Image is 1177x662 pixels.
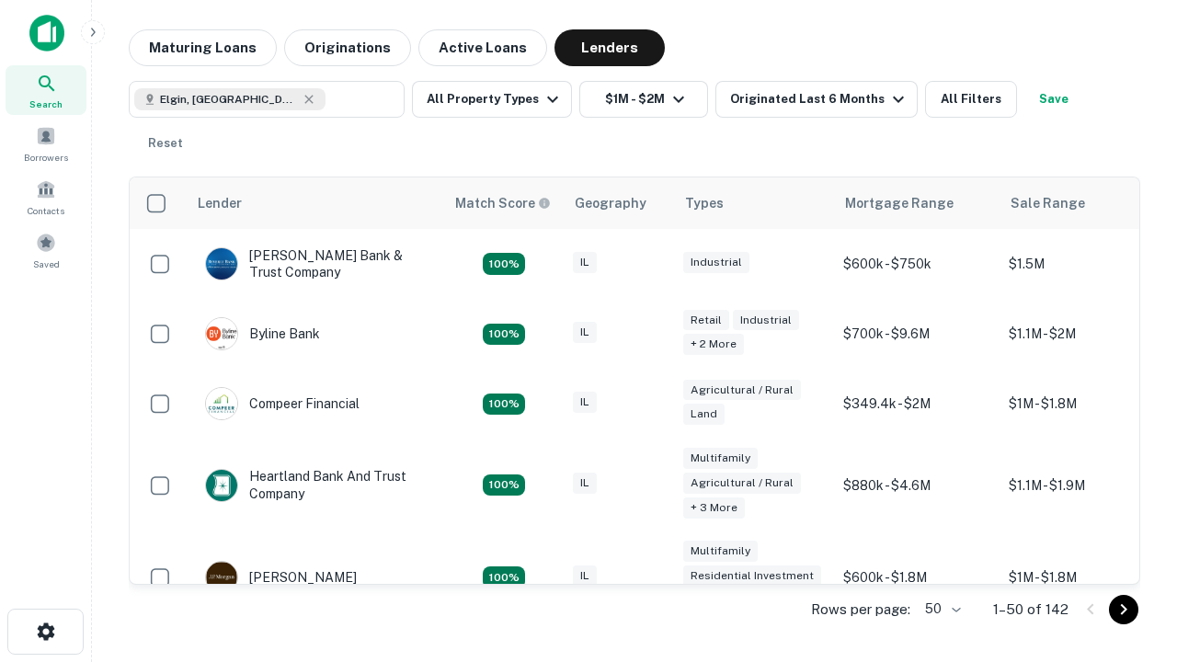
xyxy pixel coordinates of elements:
[284,29,411,66] button: Originations
[683,310,729,331] div: Retail
[205,387,360,420] div: Compeer Financial
[993,599,1068,621] p: 1–50 of 142
[33,257,60,271] span: Saved
[412,81,572,118] button: All Property Types
[206,248,237,280] img: picture
[573,565,597,587] div: IL
[29,97,63,111] span: Search
[683,497,745,519] div: + 3 more
[205,247,426,280] div: [PERSON_NAME] Bank & Trust Company
[205,561,357,594] div: [PERSON_NAME]
[206,470,237,501] img: picture
[24,150,68,165] span: Borrowers
[573,473,597,494] div: IL
[205,468,426,501] div: Heartland Bank And Trust Company
[418,29,547,66] button: Active Loans
[1024,81,1083,118] button: Save your search to get updates of matches that match your search criteria.
[573,252,597,273] div: IL
[683,541,758,562] div: Multifamily
[834,177,1000,229] th: Mortgage Range
[1000,177,1165,229] th: Sale Range
[1000,229,1165,299] td: $1.5M
[205,317,320,350] div: Byline Bank
[834,439,1000,531] td: $880k - $4.6M
[6,65,86,115] a: Search
[1000,531,1165,624] td: $1M - $1.8M
[733,310,799,331] div: Industrial
[1000,439,1165,531] td: $1.1M - $1.9M
[685,192,724,214] div: Types
[845,192,954,214] div: Mortgage Range
[834,299,1000,369] td: $700k - $9.6M
[6,172,86,222] a: Contacts
[674,177,834,229] th: Types
[28,203,64,218] span: Contacts
[683,252,749,273] div: Industrial
[483,253,525,275] div: Matching Properties: 28, hasApolloMatch: undefined
[206,318,237,349] img: picture
[136,125,195,162] button: Reset
[187,177,444,229] th: Lender
[483,474,525,496] div: Matching Properties: 18, hasApolloMatch: undefined
[1011,192,1085,214] div: Sale Range
[573,322,597,343] div: IL
[444,177,564,229] th: Capitalize uses an advanced AI algorithm to match your search with the best lender. The match sco...
[198,192,242,214] div: Lender
[715,81,918,118] button: Originated Last 6 Months
[683,565,821,587] div: Residential Investment
[6,119,86,168] a: Borrowers
[554,29,665,66] button: Lenders
[564,177,674,229] th: Geography
[575,192,646,214] div: Geography
[1000,299,1165,369] td: $1.1M - $2M
[483,324,525,346] div: Matching Properties: 16, hasApolloMatch: undefined
[925,81,1017,118] button: All Filters
[1109,595,1138,624] button: Go to next page
[834,531,1000,624] td: $600k - $1.8M
[730,88,909,110] div: Originated Last 6 Months
[1000,369,1165,439] td: $1M - $1.8M
[455,193,547,213] h6: Match Score
[6,225,86,275] a: Saved
[129,29,277,66] button: Maturing Loans
[683,404,725,425] div: Land
[206,388,237,419] img: picture
[455,193,551,213] div: Capitalize uses an advanced AI algorithm to match your search with the best lender. The match sco...
[683,473,801,494] div: Agricultural / Rural
[683,380,801,401] div: Agricultural / Rural
[1085,456,1177,544] iframe: Chat Widget
[206,562,237,593] img: picture
[579,81,708,118] button: $1M - $2M
[834,369,1000,439] td: $349.4k - $2M
[918,596,964,622] div: 50
[160,91,298,108] span: Elgin, [GEOGRAPHIC_DATA], [GEOGRAPHIC_DATA]
[29,15,64,51] img: capitalize-icon.png
[811,599,910,621] p: Rows per page:
[683,448,758,469] div: Multifamily
[483,566,525,588] div: Matching Properties: 25, hasApolloMatch: undefined
[834,229,1000,299] td: $600k - $750k
[483,394,525,416] div: Matching Properties: 19, hasApolloMatch: undefined
[683,334,744,355] div: + 2 more
[573,392,597,413] div: IL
